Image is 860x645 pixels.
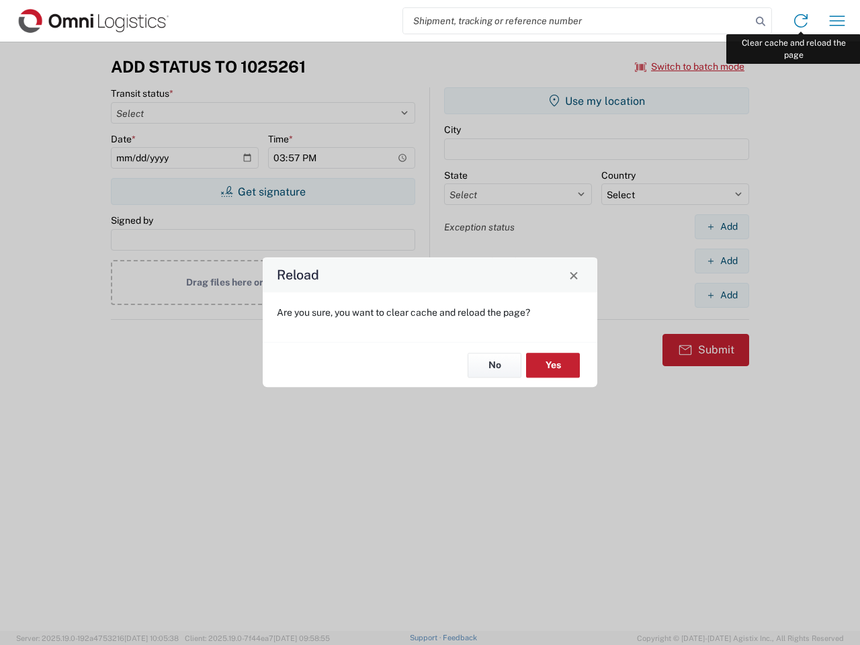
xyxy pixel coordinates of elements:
p: Are you sure, you want to clear cache and reload the page? [277,306,583,318]
button: Yes [526,353,580,378]
button: Close [564,265,583,284]
button: No [468,353,521,378]
input: Shipment, tracking or reference number [403,8,751,34]
h4: Reload [277,265,319,285]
